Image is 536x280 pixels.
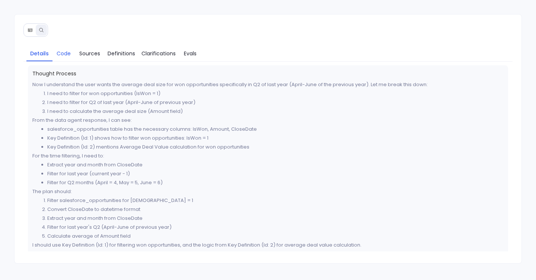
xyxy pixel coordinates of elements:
[32,116,504,125] p: From the data agent response, I can see:
[47,232,504,241] li: Calculate average of Amount field
[47,214,504,223] li: Extract year and month from CloseDate
[47,143,504,152] li: Key Definition (Id: 2) mentions Average Deal Value calculation for won opportunities
[47,134,504,143] li: Key Definition (Id: 1) shows how to filter won opportunities: IsWon = 1
[47,178,504,187] li: Filter for Q2 months (April = 4, May = 5, June = 6)
[47,98,504,107] li: I need to filter for Q2 of last year (April-June of previous year)
[141,49,176,58] span: Clarifications
[32,152,504,160] p: For the time filtering, I need to:
[79,49,100,58] span: Sources
[47,205,504,214] li: Convert CloseDate to datetime format
[32,70,504,77] span: Thought Process
[30,49,49,58] span: Details
[32,241,504,250] p: I should use Key Definition (Id: 1) for filtering won opportunities, and the logic from Key Defin...
[47,160,504,169] li: Extract year and month from CloseDate
[47,107,504,116] li: I need to calculate the average deal size (Amount field)
[47,89,504,98] li: I need to filter for won opportunities (IsWon = 1)
[108,49,135,58] span: Definitions
[184,49,197,58] span: Evals
[47,196,504,205] li: Filter salesforce_opportunities for [DEMOGRAPHIC_DATA] = 1
[47,125,504,134] li: salesforce_opportunities table has the necessary columns: IsWon, Amount, CloseDate
[47,223,504,232] li: Filter for last year's Q2 (April-June of previous year)
[57,49,71,58] span: Code
[47,169,504,178] li: Filter for last year (current year - 1)
[32,80,504,89] p: Now I understand the user wants the average deal size for won opportunities specifically in Q2 of...
[32,187,504,196] p: The plan should:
